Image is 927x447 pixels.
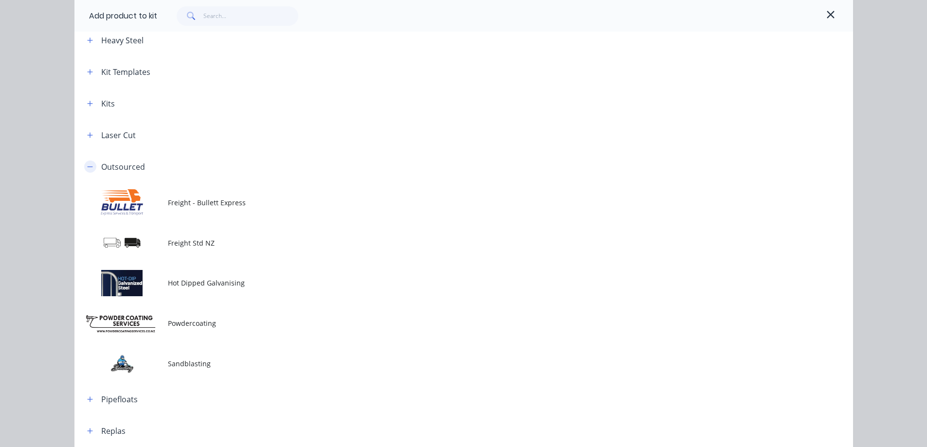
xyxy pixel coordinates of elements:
span: Hot Dipped Galvanising [168,278,716,288]
div: Pipefloats [101,393,138,405]
input: Search... [203,6,298,26]
div: Kit Templates [101,66,150,78]
div: Outsourced [101,161,145,173]
span: Freight - Bullett Express [168,197,716,208]
div: Heavy Steel [101,35,144,46]
span: Sandblasting [168,358,716,369]
span: Freight Std NZ [168,238,716,248]
div: Add product to kit [89,10,157,22]
div: Kits [101,98,115,109]
span: Powdercoating [168,318,716,328]
div: Replas [101,425,126,437]
div: Laser Cut [101,129,136,141]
